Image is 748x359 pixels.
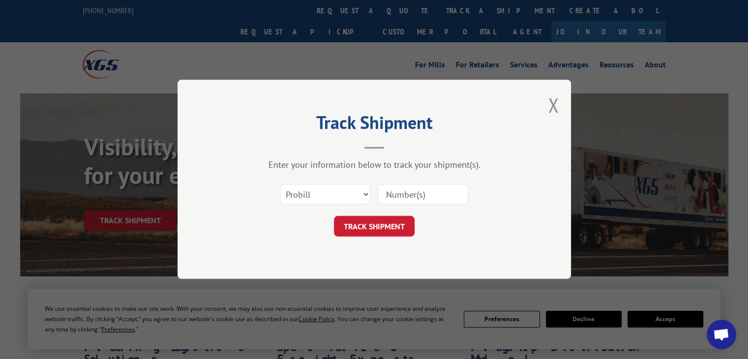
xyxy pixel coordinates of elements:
[548,92,559,118] button: Close modal
[227,159,522,171] div: Enter your information below to track your shipment(s).
[378,184,468,205] input: Number(s)
[707,320,736,349] div: Open chat
[227,116,522,134] h2: Track Shipment
[334,216,415,237] button: TRACK SHIPMENT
